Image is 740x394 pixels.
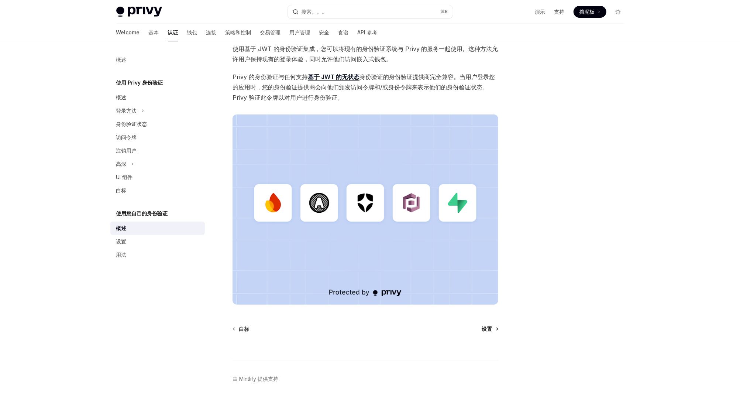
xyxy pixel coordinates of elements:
a: 基于 JWT 的 [308,73,342,81]
a: 挡泥板 [574,6,606,18]
font: 钱包 [187,29,197,36]
a: 概述 [110,53,205,66]
font: 安全 [319,29,330,36]
a: 访问令牌 [110,131,205,144]
a: 食谱 [338,24,349,41]
a: 安全 [319,24,330,41]
a: 认证 [168,24,178,41]
a: 设置 [482,325,498,333]
span: 挡泥板 [579,8,595,16]
div: 高深 [116,160,127,168]
font: API 参考 [358,29,378,36]
a: 用法 [110,248,205,261]
button: 搜索。。。⌘K [288,5,453,18]
a: 演示 [535,8,545,16]
font: 连接 [206,29,217,36]
div: UI 组件 [116,173,133,182]
a: 用户管理 [290,24,310,41]
img: 基于 JWT 的身份验证启动 [233,114,499,305]
div: 用法 [116,250,127,259]
div: 概述 [116,93,127,102]
button: 切换深色模式 [612,6,624,18]
div: 搜索。。。 [302,7,327,16]
a: 策略和控制 [226,24,251,41]
a: 白标 [110,184,205,197]
div: 设置 [116,237,127,246]
font: ⌘ K [441,9,448,14]
a: API 参考 [358,24,378,41]
a: 无状态 [342,73,359,81]
img: 灯光标志 [116,7,162,17]
a: 概述 [110,222,205,235]
a: 注销用户 [110,144,205,157]
font: 认证 [168,29,178,36]
font: 基本 [149,29,159,36]
a: 设置 [110,235,205,248]
h5: 使用 Privy 身份验证 [116,78,163,87]
a: 身份验证状态 [110,117,205,131]
font: 食谱 [338,29,349,36]
a: 交易管理 [260,24,281,41]
div: 身份验证状态 [116,120,147,129]
div: 概述 [116,224,127,233]
div: 访问令牌 [116,133,137,142]
a: 连接 [206,24,217,41]
a: 由 Mintlify 提供支持 [233,375,278,383]
span: 白标 [239,325,249,333]
span: 使用基于 JWT 的身份验证集成，您可以将现有的身份验证系统与 Privy 的服务一起使用。这种方法允许用户保持现有的登录体验，同时允许他们访问嵌入式钱包。 [233,44,499,64]
a: 概述 [110,91,205,104]
a: 白标 [233,325,249,333]
font: 用户管理 [290,29,310,36]
a: 基本 [149,24,159,41]
a: 钱包 [187,24,197,41]
font: 交易管理 [260,29,281,36]
a: UI 组件 [110,171,205,184]
div: 登录方法 [116,106,137,115]
div: 注销用户 [116,146,137,155]
span: 设置 [482,325,492,333]
div: 白标 [116,186,127,195]
font: 策略和控制 [226,29,251,36]
font: Welcome [116,29,140,36]
div: 概述 [116,55,127,64]
span: Privy 的身份验证与任何支持 身份验证的身份验证提供商完全兼容。当用户登录您的应用时，您的身份验证提供商会向他们颁发访问令牌和/或身份令牌来表示他们的身份验证状态。Privy 验证此令牌以对... [233,72,499,103]
h5: 使用您自己的身份验证 [116,209,168,218]
a: 支持 [554,8,565,16]
a: Welcome [116,24,140,41]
